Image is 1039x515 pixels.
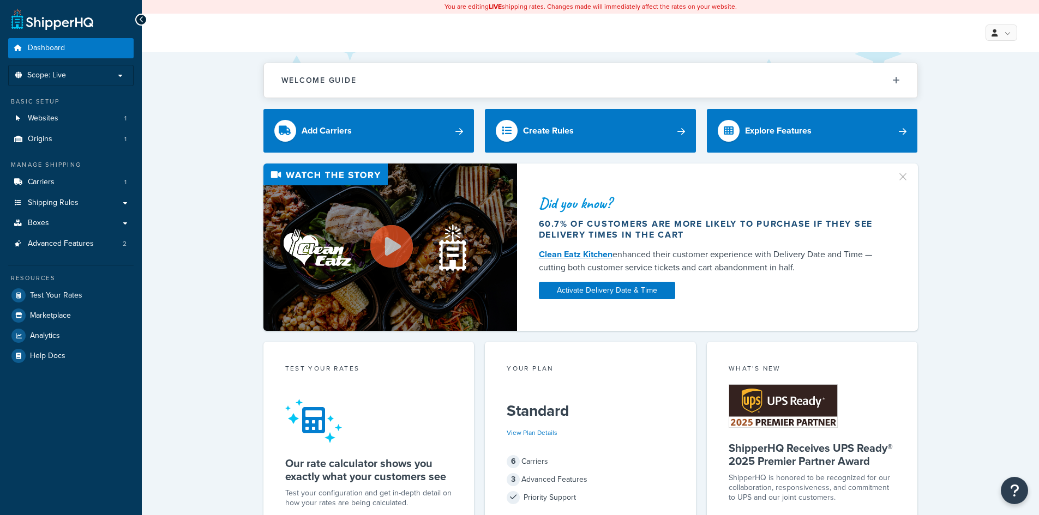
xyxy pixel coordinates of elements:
button: Open Resource Center [1001,477,1028,504]
div: Carriers [507,454,674,469]
a: Marketplace [8,306,134,325]
span: Dashboard [28,44,65,53]
li: Websites [8,108,134,129]
div: Did you know? [539,196,884,211]
span: Advanced Features [28,239,94,249]
span: Scope: Live [27,71,66,80]
a: Create Rules [485,109,696,153]
div: 60.7% of customers are more likely to purchase if they see delivery times in the cart [539,219,884,240]
div: Basic Setup [8,97,134,106]
button: Welcome Guide [264,63,917,98]
span: Carriers [28,178,55,187]
div: Create Rules [523,123,574,138]
a: Advanced Features2 [8,234,134,254]
p: ShipperHQ is honored to be recognized for our collaboration, responsiveness, and commitment to UP... [729,473,896,502]
a: Carriers1 [8,172,134,192]
div: Test your configuration and get in-depth detail on how your rates are being calculated. [285,488,453,508]
a: Explore Features [707,109,918,153]
h5: ShipperHQ Receives UPS Ready® 2025 Premier Partner Award [729,441,896,468]
li: Origins [8,129,134,149]
a: Add Carriers [263,109,475,153]
a: Activate Delivery Date & Time [539,282,675,299]
div: Advanced Features [507,472,674,487]
h5: Standard [507,402,674,420]
span: Analytics [30,331,60,341]
li: Carriers [8,172,134,192]
div: Resources [8,274,134,283]
a: Clean Eatz Kitchen [539,248,612,260]
h5: Our rate calculator shows you exactly what your customers see [285,457,453,483]
span: Marketplace [30,311,71,320]
span: Shipping Rules [28,198,79,208]
a: Origins1 [8,129,134,149]
b: LIVE [489,2,502,11]
a: Websites1 [8,108,134,129]
li: Advanced Features [8,234,134,254]
span: Websites [28,114,58,123]
a: Dashboard [8,38,134,58]
span: Origins [28,135,52,144]
div: Your Plan [507,363,674,376]
span: 2 [123,239,127,249]
div: Explore Features [745,123,812,138]
span: 1 [124,114,127,123]
span: 6 [507,455,520,468]
a: Shipping Rules [8,193,134,213]
span: Boxes [28,219,49,228]
span: 1 [124,178,127,187]
div: Add Carriers [302,123,352,138]
a: Help Docs [8,346,134,366]
span: Test Your Rates [30,291,82,300]
span: 1 [124,135,127,144]
a: Boxes [8,213,134,233]
a: View Plan Details [507,428,557,438]
h2: Welcome Guide [281,76,357,84]
div: What's New [729,363,896,376]
span: 3 [507,473,520,486]
div: Priority Support [507,490,674,505]
div: enhanced their customer experience with Delivery Date and Time — cutting both customer service ti... [539,248,884,274]
div: Manage Shipping [8,160,134,169]
img: Video thumbnail [263,163,517,331]
span: Help Docs [30,352,65,361]
a: Analytics [8,326,134,346]
div: Test your rates [285,363,453,376]
a: Test Your Rates [8,286,134,305]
